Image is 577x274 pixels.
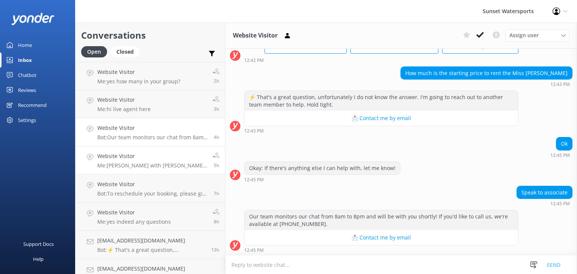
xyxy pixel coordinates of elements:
div: Recommend [18,98,47,113]
p: Me: yes indeed any questions [97,218,171,225]
strong: 12:45 PM [550,202,570,206]
h3: Website Visitor [233,31,278,41]
div: Chatbot [18,68,36,83]
div: Reviews [18,83,36,98]
span: Sep 27 2025 04:03pm (UTC -05:00) America/Cancun [214,78,219,84]
button: 📩 Contact me by email [245,230,518,245]
span: Sep 27 2025 12:38pm (UTC -05:00) America/Cancun [214,106,219,112]
div: Sep 27 2025 11:45am (UTC -05:00) America/Cancun [550,152,572,158]
a: Open [81,47,111,56]
p: Me: hi live agent here [97,106,151,113]
div: Home [18,38,32,53]
div: Ok [556,137,572,150]
h4: Website Visitor [97,96,151,104]
div: Inbox [18,53,32,68]
button: 📩 Contact me by email [245,111,518,126]
div: Open [81,46,107,57]
a: Website VisitorMe:yes indeed any questions8h [76,203,225,231]
div: Sep 27 2025 11:45am (UTC -05:00) America/Cancun [244,247,518,253]
h4: Website Visitor [97,180,208,188]
a: Website VisitorMe:[PERSON_NAME] with [PERSON_NAME] handles all big group privates [PHONE_NUMBER]5h [76,146,225,175]
img: yonder-white-logo.png [11,13,54,25]
h2: Conversations [81,28,219,42]
div: Support Docs [23,236,54,251]
a: Closed [111,47,143,56]
a: Website VisitorBot:Our team monitors our chat from 8am to 8pm and will be with you shortly! If yo... [76,118,225,146]
h4: Website Visitor [97,208,171,217]
a: [EMAIL_ADDRESS][DOMAIN_NAME]Bot:⚡ That's a great question, unfortunately I do not know the answer... [76,231,225,259]
div: Okay: If there's anything else I can help with, let me know! [245,162,400,175]
strong: 12:45 PM [244,178,264,182]
div: Help [33,251,44,266]
span: Sep 27 2025 10:39am (UTC -05:00) America/Cancun [214,162,219,169]
h4: [EMAIL_ADDRESS][DOMAIN_NAME] [97,265,205,273]
h4: Website Visitor [97,152,207,160]
div: Sep 27 2025 11:42am (UTC -05:00) America/Cancun [244,57,518,63]
div: Sep 27 2025 11:45am (UTC -05:00) America/Cancun [244,177,400,182]
a: Website VisitorMe:yes how many in your group?2h [76,62,225,90]
span: Sep 27 2025 11:45am (UTC -05:00) America/Cancun [214,134,219,140]
strong: 12:43 PM [244,129,264,133]
strong: 12:42 PM [244,58,264,63]
a: Website VisitorMe:hi live agent here3h [76,90,225,118]
strong: 12:43 PM [550,82,570,87]
p: Bot: To reschedule your booking, please give our office a call at [PHONE_NUMBER]. They'll be happ... [97,190,208,197]
span: Sep 27 2025 07:30am (UTC -05:00) America/Cancun [214,218,219,225]
div: Settings [18,113,36,128]
div: ⚡ That's a great question, unfortunately I do not know the answer. I'm going to reach out to anot... [245,91,518,111]
h4: Website Visitor [97,124,208,132]
div: Sep 27 2025 11:43am (UTC -05:00) America/Cancun [400,81,572,87]
div: Sep 27 2025 11:45am (UTC -05:00) America/Cancun [517,201,572,206]
div: How much is the starting price to rent the Miss [PERSON_NAME] [401,67,572,80]
p: Me: yes how many in your group? [97,78,180,85]
h4: [EMAIL_ADDRESS][DOMAIN_NAME] [97,236,205,245]
a: Website VisitorBot:To reschedule your booking, please give our office a call at [PHONE_NUMBER]. T... [76,175,225,203]
div: Our team monitors our chat from 8am to 8pm and will be with you shortly! If you'd like to call us... [245,210,518,230]
strong: 12:45 PM [244,248,264,253]
div: Closed [111,46,139,57]
div: Speak to associate [517,186,572,199]
h4: Website Visitor [97,68,180,76]
span: Sep 27 2025 08:12am (UTC -05:00) America/Cancun [214,190,219,197]
div: Sep 27 2025 11:43am (UTC -05:00) America/Cancun [244,128,518,133]
p: Bot: Our team monitors our chat from 8am to 8pm and will be with you shortly! If you'd like to ca... [97,134,208,141]
p: Bot: ⚡ That's a great question, unfortunately I do not know the answer. I'm going to reach out to... [97,247,205,253]
div: Assign User [506,29,569,41]
span: Sep 27 2025 02:57am (UTC -05:00) America/Cancun [211,247,219,253]
p: Me: [PERSON_NAME] with [PERSON_NAME] handles all big group privates [PHONE_NUMBER] [97,162,207,169]
strong: 12:45 PM [550,153,570,158]
span: Assign user [509,31,539,39]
